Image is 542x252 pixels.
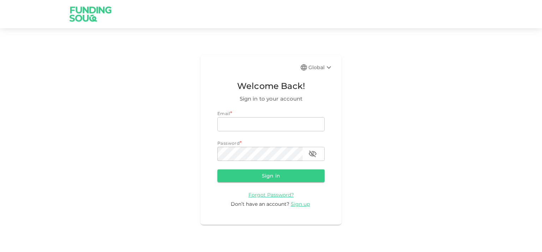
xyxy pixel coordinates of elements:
span: Password [217,140,240,146]
input: email [217,117,325,131]
span: Forgot Password? [248,192,294,198]
a: Forgot Password? [248,191,294,198]
span: Email [217,111,230,116]
div: Global [308,63,333,72]
button: Sign in [217,169,325,182]
input: password [217,147,303,161]
span: Welcome Back! [217,79,325,93]
span: Don’t have an account? [231,201,289,207]
span: Sign up [291,201,310,207]
span: Sign in to your account [217,95,325,103]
